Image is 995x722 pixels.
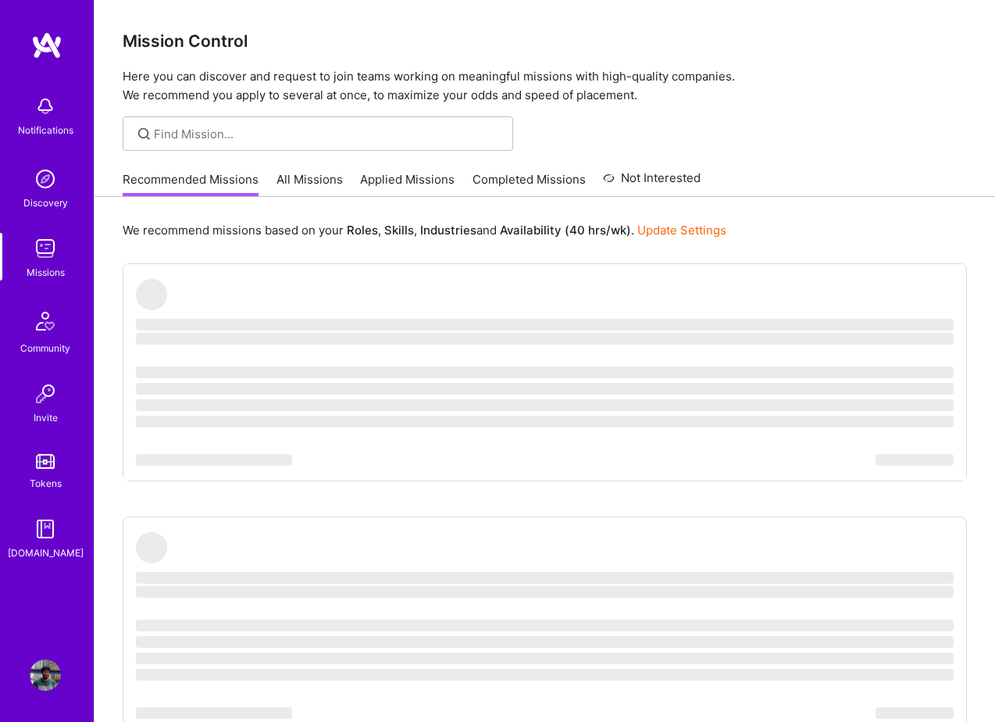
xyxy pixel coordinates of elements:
a: User Avatar [26,659,65,691]
img: logo [31,31,62,59]
b: Skills [384,223,414,238]
img: discovery [30,163,61,195]
div: Community [20,340,70,356]
img: Invite [30,378,61,409]
div: [DOMAIN_NAME] [8,545,84,561]
img: Community [27,302,64,340]
p: Here you can discover and request to join teams working on meaningful missions with high-quality ... [123,67,967,105]
b: Industries [420,223,476,238]
img: teamwork [30,233,61,264]
img: User Avatar [30,659,61,691]
div: Notifications [18,122,73,138]
img: guide book [30,513,61,545]
a: All Missions [276,171,343,197]
a: Update Settings [637,223,726,238]
input: Find Mission... [154,126,501,142]
img: bell [30,91,61,122]
p: We recommend missions based on your , , and . [123,222,726,238]
div: Missions [27,264,65,281]
i: icon SearchGrey [135,125,153,143]
img: tokens [36,454,55,469]
h3: Mission Control [123,31,967,51]
a: Completed Missions [473,171,586,197]
div: Discovery [23,195,68,211]
a: Applied Missions [360,171,455,197]
b: Availability (40 hrs/wk) [500,223,631,238]
a: Recommended Missions [123,171,259,197]
b: Roles [347,223,378,238]
div: Tokens [30,475,62,491]
a: Not Interested [603,169,701,197]
div: Invite [34,409,58,426]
